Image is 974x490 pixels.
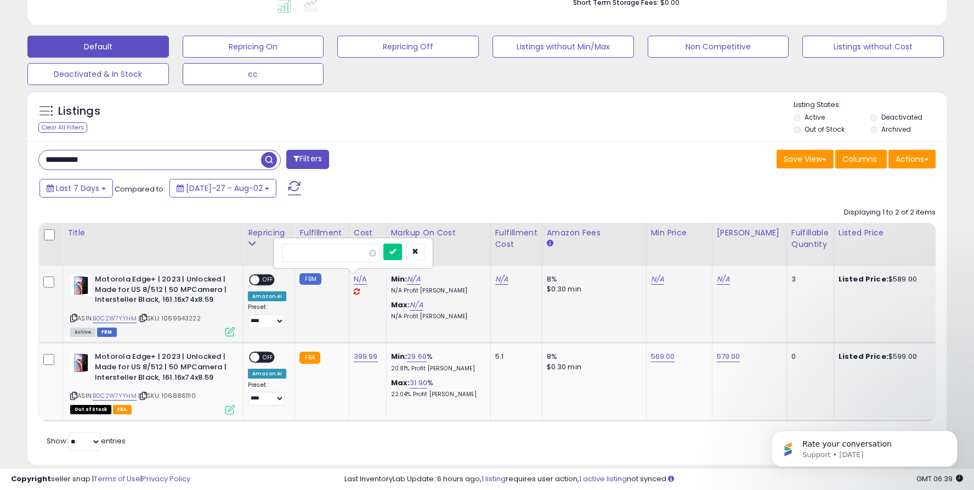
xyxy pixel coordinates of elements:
[717,274,730,285] a: N/A
[651,227,707,239] div: Min Price
[248,303,286,328] div: Preset:
[410,300,423,311] a: N/A
[169,179,276,198] button: [DATE]-27 - Aug-02
[56,183,99,194] span: Last 7 Days
[354,227,382,239] div: Cost
[259,275,277,285] span: OFF
[299,227,344,239] div: Fulfillment
[407,274,420,285] a: N/A
[391,274,407,284] b: Min:
[410,378,427,388] a: 31.90
[547,362,638,372] div: $0.30 min
[27,36,169,58] button: Default
[495,274,508,285] a: N/A
[881,112,922,122] label: Deactivated
[805,125,845,134] label: Out of Stock
[495,352,534,362] div: 5.1
[11,474,190,485] div: seller snap | |
[259,353,277,362] span: OFF
[794,100,946,110] p: Listing States:
[93,391,137,401] a: B0C2W7YYHM
[299,273,321,285] small: FBM
[248,381,286,406] div: Preset:
[839,274,930,284] div: $589.00
[839,227,933,239] div: Listed Price
[95,352,228,385] b: Motorola Edge+ | 2023 | Unlocked | Made for US 8/512 | 50 MPCamera | Intersteller Black, 161.16x7...
[183,63,324,85] button: cc
[27,63,169,85] button: Deactivated & In Stock
[839,274,888,284] b: Listed Price:
[138,391,196,400] span: | SKU: 1068861110
[547,284,638,294] div: $0.30 min
[547,274,638,284] div: 8%
[11,474,51,484] strong: Copyright
[791,352,825,362] div: 0
[70,405,111,414] span: All listings that are currently out of stock and unavailable for purchase on Amazon
[142,474,190,484] a: Privacy Policy
[248,369,286,379] div: Amazon AI
[791,227,829,250] div: Fulfillable Quantity
[717,351,740,362] a: 579.00
[805,112,825,122] label: Active
[70,352,92,374] img: 412R6G9vv5L._SL40_.jpg
[651,351,675,362] a: 569.00
[391,227,486,239] div: Markup on Cost
[835,150,887,168] button: Columns
[115,184,165,194] span: Compared to:
[391,313,482,320] p: N/A Profit [PERSON_NAME]
[547,227,642,239] div: Amazon Fees
[286,150,329,169] button: Filters
[482,474,506,484] a: 1 listing
[354,274,367,285] a: N/A
[186,183,263,194] span: [DATE]-27 - Aug-02
[547,239,553,249] small: Amazon Fees.
[791,274,825,284] div: 3
[842,154,877,165] span: Columns
[391,352,482,372] div: %
[495,227,537,250] div: Fulfillment Cost
[492,36,634,58] button: Listings without Min/Max
[67,227,239,239] div: Title
[651,274,664,285] a: N/A
[391,351,407,362] b: Min:
[391,391,482,398] p: 22.04% Profit [PERSON_NAME]
[888,150,936,168] button: Actions
[839,351,888,362] b: Listed Price:
[337,36,479,58] button: Repricing Off
[802,36,944,58] button: Listings without Cost
[755,408,974,485] iframe: Intercom notifications message
[70,352,235,413] div: ASIN:
[97,328,117,337] span: FBM
[299,352,320,364] small: FBA
[407,351,427,362] a: 29.60
[354,351,378,362] a: 399.99
[93,314,137,323] a: B0C2W7YYHM
[579,474,627,484] a: 1 active listing
[47,436,126,446] span: Show: entries
[547,352,638,362] div: 8%
[38,122,87,133] div: Clear All Filters
[70,274,92,296] img: 412R6G9vv5L._SL40_.jpg
[248,291,286,301] div: Amazon AI
[386,223,490,266] th: The percentage added to the cost of goods (COGS) that forms the calculator for Min & Max prices.
[844,207,936,218] div: Displaying 1 to 2 of 2 items
[58,104,100,119] h5: Listings
[94,474,140,484] a: Terms of Use
[113,405,132,414] span: FBA
[391,378,482,398] div: %
[183,36,324,58] button: Repricing On
[39,179,113,198] button: Last 7 Days
[881,125,911,134] label: Archived
[95,274,228,308] b: Motorola Edge+ | 2023 | Unlocked | Made for US 8/512 | 50 MPCamera | Intersteller Black, 161.16x7...
[391,287,482,295] p: N/A Profit [PERSON_NAME]
[70,328,95,337] span: All listings currently available for purchase on Amazon
[839,352,930,362] div: $599.00
[391,300,410,310] b: Max:
[70,274,235,335] div: ASIN:
[391,378,410,388] b: Max:
[648,36,789,58] button: Non Competitive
